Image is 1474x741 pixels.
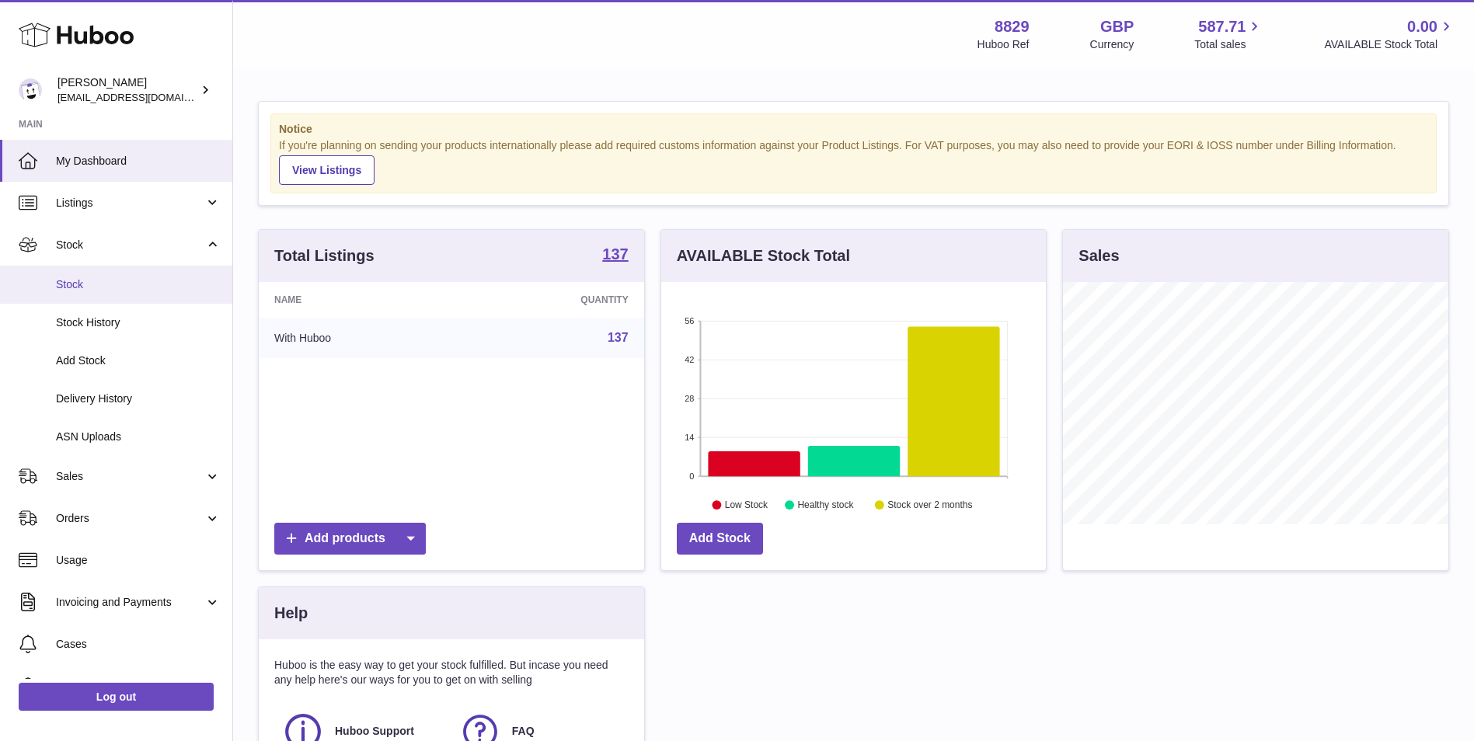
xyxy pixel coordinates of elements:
span: Usage [56,553,221,568]
text: 14 [685,433,694,442]
a: Log out [19,683,214,711]
strong: 137 [602,246,628,262]
div: [PERSON_NAME] [57,75,197,105]
div: Huboo Ref [977,37,1030,52]
span: Add Stock [56,353,221,368]
text: 42 [685,355,694,364]
span: Stock History [56,315,221,330]
text: 28 [685,394,694,403]
a: View Listings [279,155,375,185]
a: 137 [608,331,629,344]
div: Currency [1090,37,1134,52]
span: Delivery History [56,391,221,406]
th: Quantity [462,282,643,318]
text: Low Stock [725,499,768,510]
text: Stock over 2 months [887,499,972,510]
strong: Notice [279,122,1428,137]
th: Name [259,282,462,318]
span: FAQ [512,724,535,739]
strong: GBP [1100,16,1134,37]
span: AVAILABLE Stock Total [1324,37,1455,52]
h3: AVAILABLE Stock Total [677,245,850,266]
span: Total sales [1194,37,1263,52]
h3: Help [274,603,308,624]
text: Healthy stock [797,499,854,510]
span: 0.00 [1407,16,1437,37]
span: Huboo Support [335,724,414,739]
h3: Total Listings [274,245,375,266]
div: If you're planning on sending your products internationally please add required customs informati... [279,138,1428,185]
a: 137 [602,246,628,265]
a: 0.00 AVAILABLE Stock Total [1324,16,1455,52]
h3: Sales [1078,245,1119,266]
span: Invoicing and Payments [56,595,204,610]
text: 0 [689,471,694,481]
span: Cases [56,637,221,652]
text: 56 [685,316,694,325]
img: internalAdmin-8829@internal.huboo.com [19,78,42,102]
span: Listings [56,196,204,210]
span: ASN Uploads [56,430,221,444]
td: With Huboo [259,318,462,358]
a: Add Stock [677,523,763,555]
a: Add products [274,523,426,555]
a: 587.71 Total sales [1194,16,1263,52]
span: My Dashboard [56,154,221,169]
span: Stock [56,277,221,292]
span: Orders [56,511,204,526]
span: 587.71 [1198,16,1246,37]
strong: 8829 [995,16,1030,37]
span: [EMAIL_ADDRESS][DOMAIN_NAME] [57,91,228,103]
p: Huboo is the easy way to get your stock fulfilled. But incase you need any help here's our ways f... [274,658,629,687]
span: Stock [56,238,204,252]
span: Sales [56,469,204,484]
